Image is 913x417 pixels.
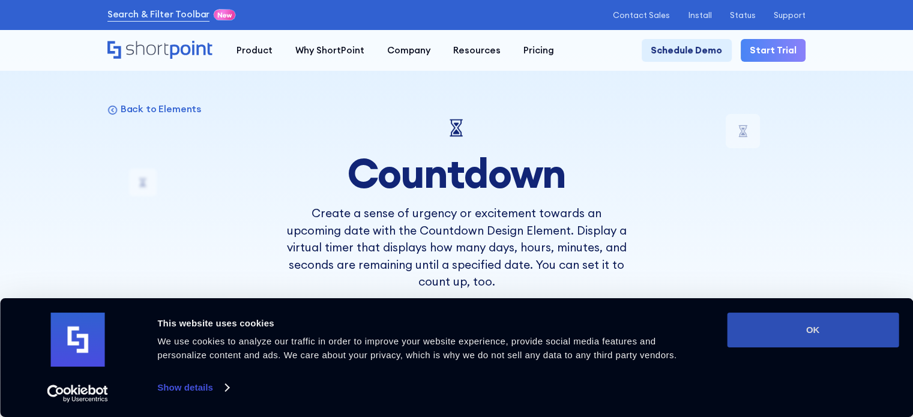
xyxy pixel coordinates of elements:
[688,11,711,20] a: Install
[50,313,104,367] img: logo
[642,39,731,62] a: Schedule Demo
[285,205,627,290] p: Create a sense of urgency or excitement towards an upcoming date with the Countdown Design Elemen...
[157,316,700,331] div: This website uses cookies
[774,11,806,20] a: Support
[376,39,442,62] a: Company
[107,8,210,22] a: Search & Filter Toolbar
[25,385,130,403] a: Usercentrics Cookiebot - opens in a new window
[107,103,201,115] a: Back to Elements
[730,11,756,20] a: Status
[741,39,806,62] a: Start Trial
[237,44,273,58] div: Product
[613,11,670,20] a: Contact Sales
[387,44,430,58] div: Company
[523,44,554,58] div: Pricing
[107,41,214,61] a: Home
[442,39,512,62] a: Resources
[157,336,676,360] span: We use cookies to analyze our traffic in order to improve your website experience, provide social...
[285,151,627,196] h1: Countdown
[512,39,565,62] a: Pricing
[295,44,364,58] div: Why ShortPoint
[284,39,376,62] a: Why ShortPoint
[157,379,228,397] a: Show details
[121,103,201,115] p: Back to Elements
[453,44,501,58] div: Resources
[443,114,471,142] img: Countdown
[727,313,899,347] button: OK
[225,39,284,62] a: Product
